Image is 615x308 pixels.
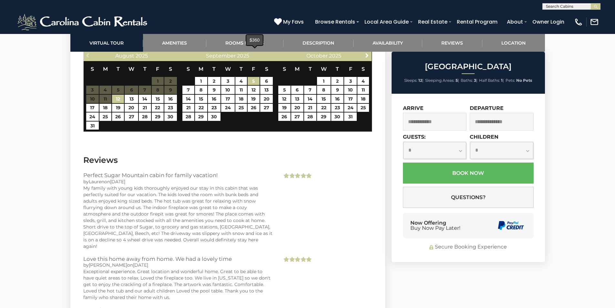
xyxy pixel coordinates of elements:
span: Tuesday [117,66,120,72]
span: Monday [295,66,300,72]
a: 17 [221,95,235,103]
a: 18 [235,95,247,103]
a: 20 [291,104,304,112]
a: 18 [99,104,111,112]
span: Thursday [143,66,147,72]
a: Rental Program [454,16,501,27]
a: My Favs [274,18,305,26]
a: 22 [152,104,164,112]
a: Rooms Details [206,34,283,52]
a: 9 [331,86,344,94]
a: 30 [164,112,177,121]
a: 27 [125,112,138,121]
a: 28 [304,112,316,121]
a: 14 [304,95,316,103]
img: phone-regular-white.png [574,17,583,27]
strong: 12 [418,78,422,83]
a: 17 [344,95,357,103]
a: 7 [182,86,194,94]
span: Buy Now Pay Later! [410,226,460,231]
a: 4 [235,77,247,85]
a: 15 [152,95,164,103]
span: [DATE] [133,262,148,268]
label: Arrive [403,105,424,111]
a: 29 [152,112,164,121]
a: 14 [182,95,194,103]
span: Lauren [89,179,104,185]
a: 30 [331,112,344,121]
h3: Perfect Sugar Mountain cabin for family vacation! [83,172,273,178]
a: 5 [248,77,260,85]
a: 1 [317,77,331,85]
a: 16 [164,95,177,103]
label: Children [470,134,498,140]
div: by on [83,178,273,185]
span: Tuesday [212,66,216,72]
span: Friday [156,66,159,72]
strong: 1 [501,78,503,83]
h3: Love this home away from home. We had a lovely time [83,256,273,262]
span: Sunday [187,66,190,72]
span: September [206,53,236,59]
span: Saturday [169,66,172,72]
a: Real Estate [415,16,451,27]
span: [DATE] [110,179,125,185]
span: Thursday [240,66,243,72]
strong: 5 [456,78,458,83]
a: 25 [99,112,111,121]
span: Wednesday [128,66,134,72]
img: mail-regular-white.png [590,17,599,27]
li: | [461,76,477,85]
a: 28 [182,112,194,121]
a: 6 [291,86,304,94]
span: [PERSON_NAME] [89,262,127,268]
div: $360 [246,35,263,45]
span: Friday [252,66,255,72]
a: 7 [304,86,316,94]
span: Saturday [265,66,268,72]
a: Location [482,34,545,52]
a: 20 [125,104,138,112]
li: | [425,76,459,85]
a: 23 [208,104,220,112]
a: Owner Login [529,16,568,27]
a: 15 [317,95,331,103]
span: Sunday [283,66,286,72]
a: 27 [291,112,304,121]
span: Saturday [362,66,365,72]
a: Browse Rentals [312,16,358,27]
a: 17 [86,104,99,112]
span: Monday [103,66,108,72]
a: 24 [344,104,357,112]
a: 25 [357,104,369,112]
a: Local Area Guide [361,16,412,27]
a: 21 [182,104,194,112]
a: 29 [195,112,207,121]
a: Amenities [143,34,206,52]
strong: 3 [474,78,476,83]
a: Virtual Tour [70,34,143,52]
li: | [404,76,424,85]
div: by on [83,262,273,268]
a: 3 [344,77,357,85]
a: 12 [278,95,290,103]
a: 13 [291,95,304,103]
a: 22 [317,104,331,112]
strong: No Pets [516,78,532,83]
a: 31 [86,122,99,130]
a: 22 [195,104,207,112]
a: 11 [235,86,247,94]
span: Pets: [506,78,515,83]
a: 24 [221,104,235,112]
a: Reviews [422,34,482,52]
a: 31 [344,112,357,121]
a: 10 [221,86,235,94]
a: Availability [354,34,422,52]
span: Sleeps: [404,78,417,83]
a: 28 [139,112,151,121]
span: 2025 [329,53,341,59]
a: 19 [248,95,260,103]
div: Exceptional experience. Great location and wonderful home. Great to be able to have quiet areas t... [83,268,273,301]
a: 15 [195,95,207,103]
span: Monday [199,66,203,72]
